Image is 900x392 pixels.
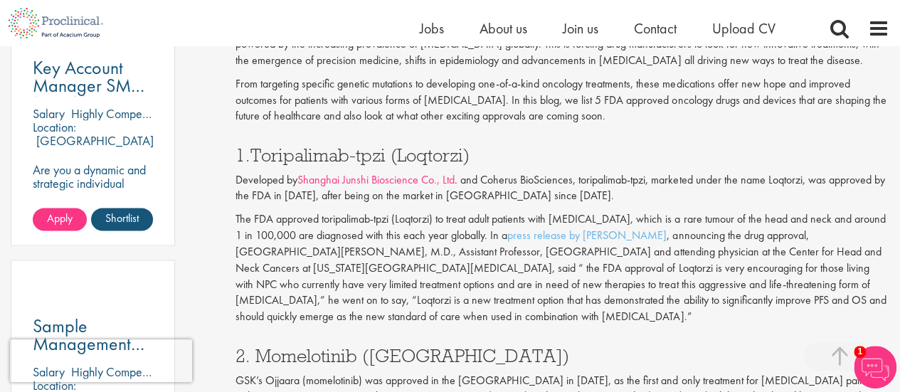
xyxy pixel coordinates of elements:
a: press release by [PERSON_NAME] [507,228,667,243]
span: Salary [33,105,65,122]
span: Location: [33,119,76,135]
span: Key Account Manager SMA (North) [33,55,144,115]
a: Join us [563,19,598,38]
h3: 2. Momelotinib ([GEOGRAPHIC_DATA]) [235,346,889,365]
p: The FDA approved toripalimab-tpzi (Loqtorzi) to treat adult patients with [MEDICAL_DATA], which i... [235,211,889,325]
p: Highly Competitive [71,105,166,122]
p: [GEOGRAPHIC_DATA], [GEOGRAPHIC_DATA] [33,132,157,162]
a: Upload CV [712,19,775,38]
a: Contact [634,19,677,38]
h3: 1.Toripalimab-tpzi (Loqtorzi) [235,146,889,164]
a: Shortlist [91,208,153,231]
span: 1 [854,346,866,358]
a: About us [480,19,527,38]
a: Shanghai Junshi Bioscience Co., Ltd [297,172,455,187]
span: Apply [47,211,73,226]
a: Jobs [420,19,444,38]
a: Sample Management Scientist [33,317,153,353]
iframe: reCAPTCHA [10,339,192,382]
a: Key Account Manager SMA (North) [33,59,153,95]
p: Are you a dynamic and strategic individual looking to drive growth and build lasting partnerships... [33,163,153,244]
a: Apply [33,208,87,231]
img: Chatbot [854,346,896,388]
p: From targeting specific genetic mutations to developing one-of-a-kind oncology treatments, these ... [235,76,889,125]
p: Developed by . and Coherus BioSciences, toripalimab-tpzi, marketed under the name Loqtorzi, was a... [235,172,889,205]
